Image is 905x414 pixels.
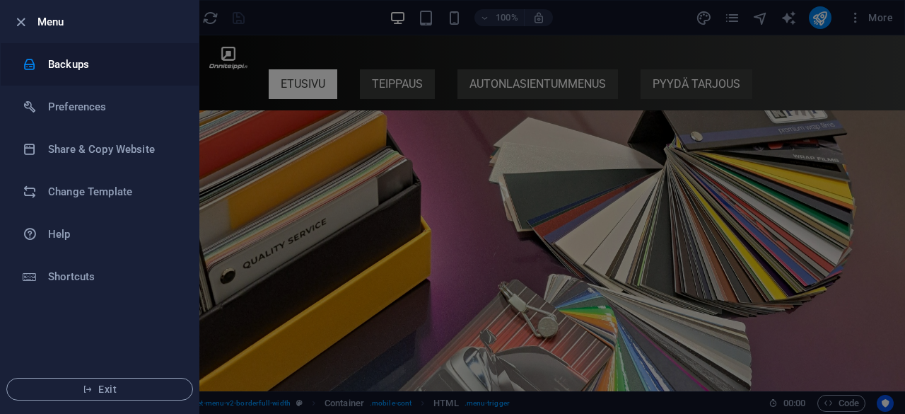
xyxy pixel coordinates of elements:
h6: Change Template [48,183,179,200]
h6: Help [48,226,179,243]
button: Exit [6,378,193,401]
h6: Backups [48,56,179,73]
span: Exit [18,384,181,395]
h6: Shortcuts [48,268,179,285]
h6: Preferences [48,98,179,115]
a: Help [1,213,199,255]
h6: Menu [37,13,187,30]
h6: Share & Copy Website [48,141,179,158]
